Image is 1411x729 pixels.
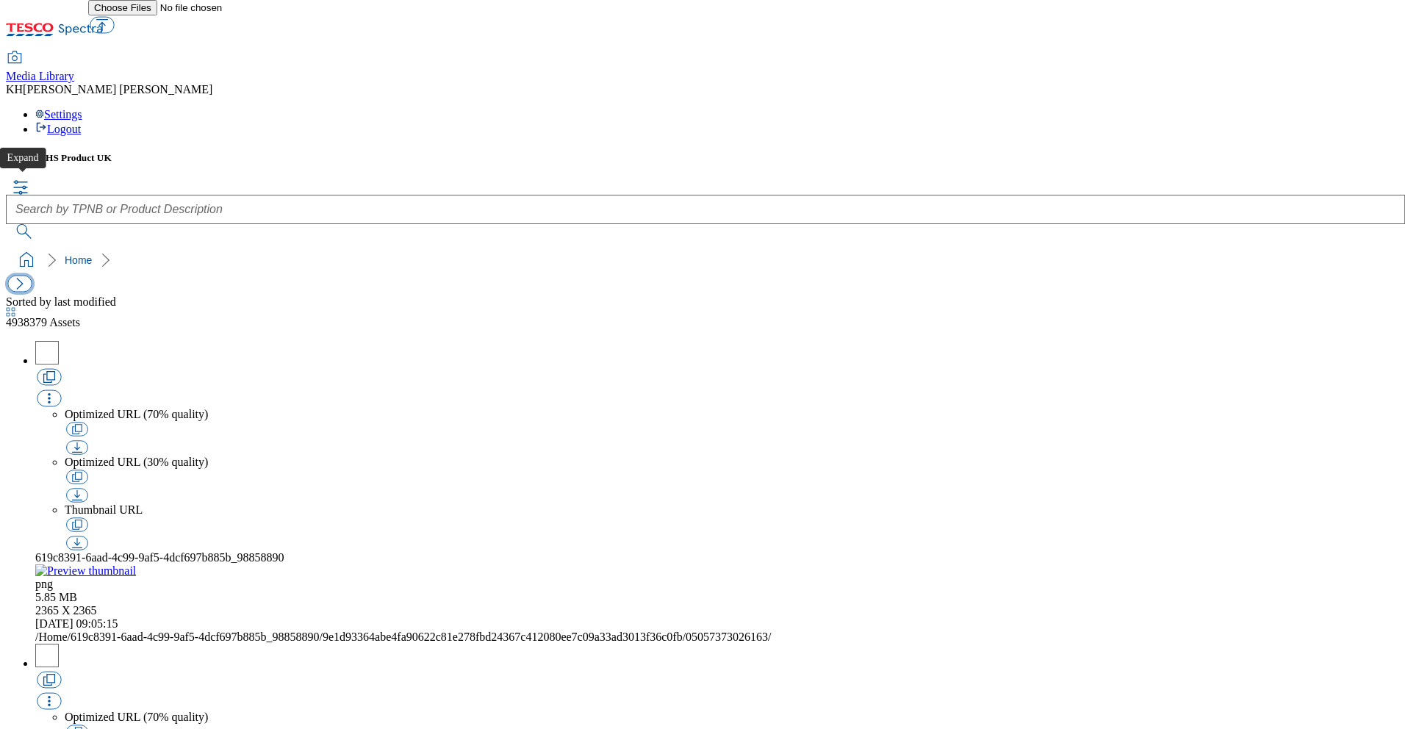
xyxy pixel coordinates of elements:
[6,316,49,328] span: 4938379
[6,152,1405,164] h5: Tenant:
[65,254,92,266] a: Home
[65,408,208,420] span: Optimized URL (70% quality)
[35,108,82,121] a: Settings
[6,70,74,82] span: Media Library
[35,631,1405,644] div: /619c8391-6aad-4c99-9af5-4dcf697b885b_98858890/9e1d93364abe4fa90622c81e278fbd24367c412080ee7c09a3...
[35,591,77,603] span: Size
[65,711,208,723] span: Optimized URL (70% quality)
[23,83,212,96] span: [PERSON_NAME] [PERSON_NAME]
[6,246,1405,274] nav: breadcrumb
[65,456,208,468] span: Optimized URL (30% quality)
[6,195,1405,224] input: Search by TPNB or Product Description
[6,83,23,96] span: KH
[65,503,143,516] span: Thumbnail URL
[6,316,80,328] span: Assets
[6,52,74,83] a: Media Library
[35,564,136,578] img: Preview thumbnail
[38,152,112,163] span: GHS Product UK
[35,123,81,135] a: Logout
[35,604,97,617] span: Resolution
[35,564,1405,578] a: Preview thumbnail
[35,578,53,590] span: Type
[35,551,284,564] span: 619c8391-6aad-4c99-9af5-4dcf697b885b_98858890
[15,248,38,272] a: home
[35,617,1405,631] div: Last Modified
[6,295,116,308] span: Sorted by last modified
